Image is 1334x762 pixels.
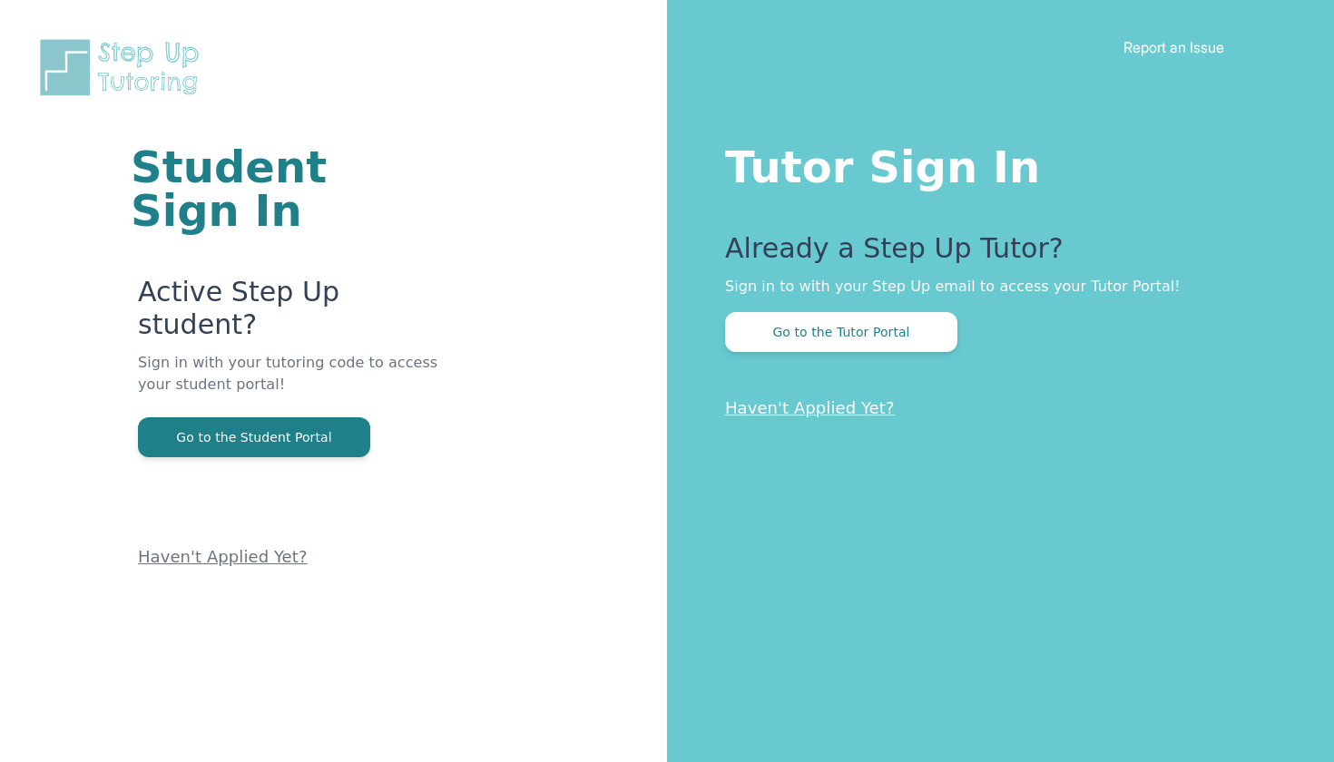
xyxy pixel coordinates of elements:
h1: Tutor Sign In [725,138,1261,189]
a: Go to the Tutor Portal [725,323,957,340]
p: Sign in with your tutoring code to access your student portal! [138,352,449,417]
a: Haven't Applied Yet? [138,547,308,566]
a: Haven't Applied Yet? [725,398,895,417]
a: Report an Issue [1123,38,1224,56]
button: Go to the Tutor Portal [725,312,957,352]
button: Go to the Student Portal [138,417,370,457]
p: Already a Step Up Tutor? [725,232,1261,276]
h1: Student Sign In [131,145,449,232]
p: Sign in to with your Step Up email to access your Tutor Portal! [725,276,1261,298]
img: Step Up Tutoring horizontal logo [36,36,211,99]
a: Go to the Student Portal [138,428,370,445]
p: Active Step Up student? [138,276,449,352]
